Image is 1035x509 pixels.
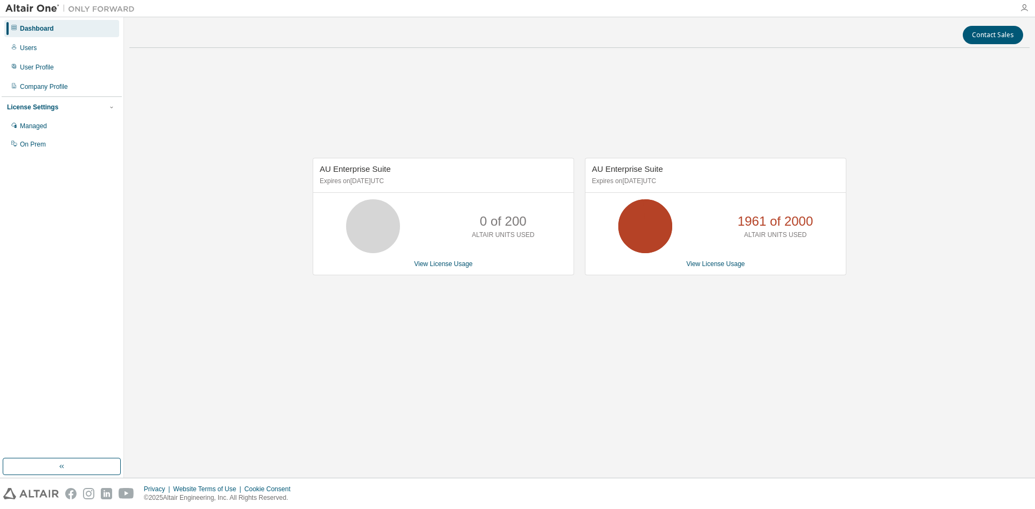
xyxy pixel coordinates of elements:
div: Cookie Consent [244,485,296,493]
span: AU Enterprise Suite [592,164,663,173]
div: Company Profile [20,82,68,91]
img: linkedin.svg [101,488,112,499]
p: Expires on [DATE] UTC [320,177,564,186]
p: 0 of 200 [480,212,527,231]
p: ALTAIR UNITS USED [472,231,534,240]
div: Privacy [144,485,173,493]
div: Dashboard [20,24,54,33]
p: ALTAIR UNITS USED [744,231,806,240]
a: View License Usage [414,260,473,268]
div: Website Terms of Use [173,485,244,493]
span: AU Enterprise Suite [320,164,391,173]
div: User Profile [20,63,54,72]
p: Expires on [DATE] UTC [592,177,837,186]
img: instagram.svg [83,488,94,499]
div: Users [20,44,37,52]
div: On Prem [20,140,46,149]
img: Altair One [5,3,140,14]
p: 1961 of 2000 [737,212,813,231]
div: License Settings [7,103,58,111]
div: Managed [20,122,47,130]
img: facebook.svg [65,488,77,499]
button: Contact Sales [963,26,1023,44]
img: altair_logo.svg [3,488,59,499]
p: © 2025 Altair Engineering, Inc. All Rights Reserved. [144,493,297,503]
img: youtube.svg [119,488,134,499]
a: View License Usage [686,260,745,268]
